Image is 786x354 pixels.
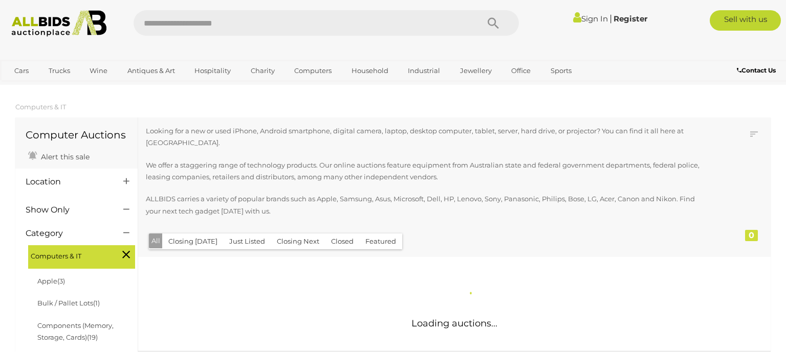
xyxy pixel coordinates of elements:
[26,229,108,238] h4: Category
[468,10,519,36] button: Search
[8,62,35,79] a: Cars
[26,129,127,140] h1: Computer Auctions
[6,10,113,37] img: Allbids.com.au
[737,66,776,74] b: Contact Us
[411,318,497,329] span: Loading auctions...
[146,159,704,183] p: We offer a staggering range of technology products. Our online auctions feature equipment from Au...
[121,62,182,79] a: Antiques & Art
[26,177,108,186] h4: Location
[31,248,107,262] span: Computers & IT
[223,233,271,249] button: Just Listed
[345,62,395,79] a: Household
[149,233,163,248] button: All
[244,62,281,79] a: Charity
[37,277,65,285] a: Apple(3)
[614,14,647,23] a: Register
[745,230,758,241] div: 0
[609,13,612,24] span: |
[401,62,447,79] a: Industrial
[37,299,100,307] a: Bulk / Pallet Lots(1)
[271,233,325,249] button: Closing Next
[26,148,92,163] a: Alert this sale
[188,62,237,79] a: Hospitality
[93,299,100,307] span: (1)
[325,233,360,249] button: Closed
[146,125,704,149] p: Looking for a new or used iPhone, Android smartphone, digital camera, laptop, desktop computer, t...
[57,277,65,285] span: (3)
[26,205,108,215] h4: Show Only
[87,333,98,341] span: (19)
[83,62,114,79] a: Wine
[15,103,66,111] a: Computers & IT
[505,62,537,79] a: Office
[162,233,224,249] button: Closing [DATE]
[288,62,338,79] a: Computers
[544,62,578,79] a: Sports
[42,62,77,79] a: Trucks
[146,193,704,217] p: ALLBIDS carries a variety of popular brands such as Apple, Samsung, Asus, Microsoft, Dell, HP, Le...
[710,10,781,31] a: Sell with us
[737,65,778,76] a: Contact Us
[38,152,90,161] span: Alert this sale
[8,80,94,97] a: [GEOGRAPHIC_DATA]
[37,321,114,341] a: Components (Memory, Storage, Cards)(19)
[359,233,402,249] button: Featured
[573,14,608,23] a: Sign In
[453,62,498,79] a: Jewellery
